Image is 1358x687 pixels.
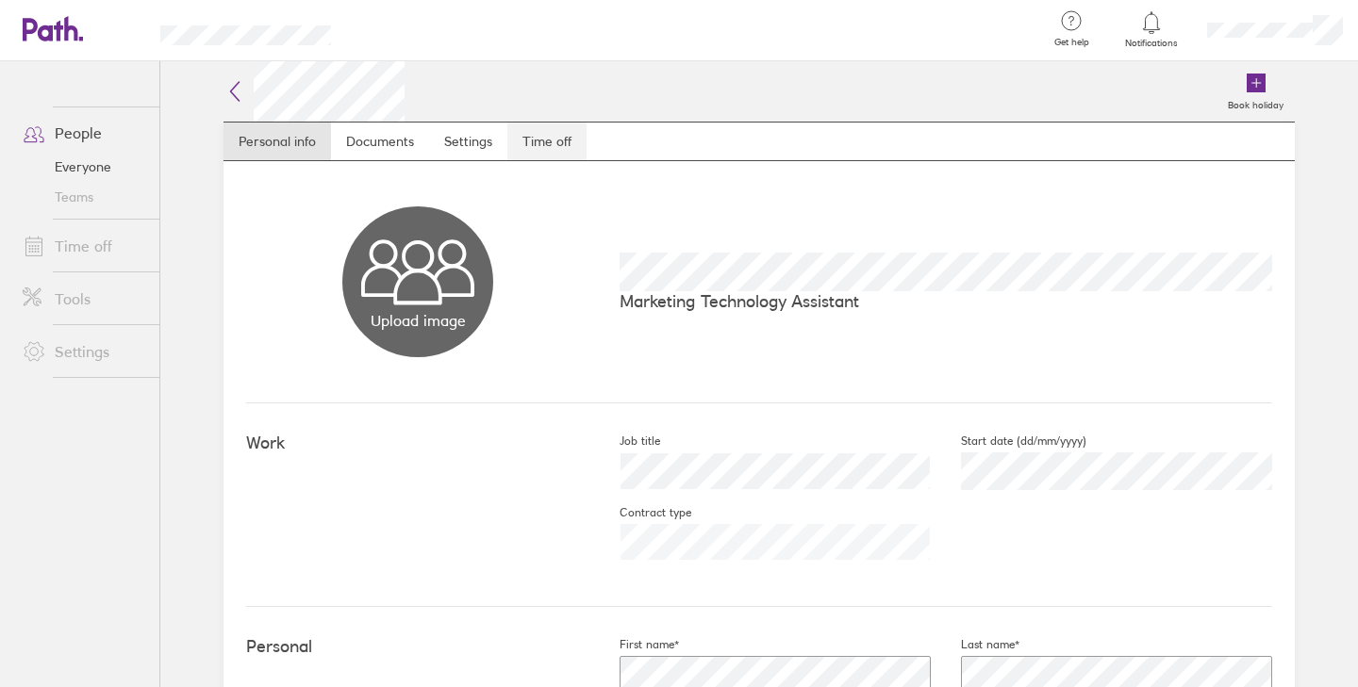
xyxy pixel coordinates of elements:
a: Settings [8,333,159,370]
a: Personal info [224,123,331,160]
label: Start date (dd/mm/yyyy) [931,433,1086,449]
h4: Personal [246,637,589,657]
p: Marketing Technology Assistant [620,291,1272,311]
a: Tools [8,280,159,318]
label: Contract type [589,505,691,520]
label: Job title [589,433,660,449]
h4: Work [246,433,589,453]
a: Everyone [8,152,159,182]
a: Time off [8,227,159,265]
a: Time off [507,123,587,160]
a: Settings [429,123,507,160]
a: Documents [331,123,429,160]
label: First name* [589,637,679,652]
a: Notifications [1121,9,1183,49]
label: Book holiday [1217,94,1295,111]
a: Book holiday [1217,61,1295,122]
span: Get help [1041,37,1102,48]
a: People [8,114,159,152]
a: Teams [8,182,159,212]
span: Notifications [1121,38,1183,49]
label: Last name* [931,637,1019,652]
